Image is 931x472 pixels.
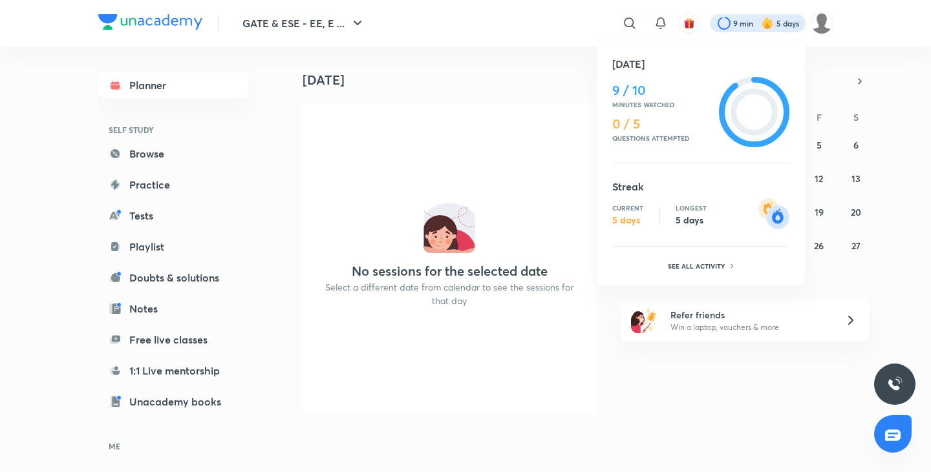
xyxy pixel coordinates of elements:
img: streak [758,198,789,229]
p: See all activity [668,262,728,270]
p: 5 days [612,214,643,226]
p: 5 days [676,214,707,226]
h4: 9 / 10 [612,83,714,98]
p: Minutes watched [612,101,714,108]
h5: [DATE] [612,56,789,72]
h4: 0 / 5 [612,116,714,132]
p: Questions attempted [612,134,714,142]
p: Current [612,204,643,212]
p: Longest [676,204,707,212]
h5: Streak [612,179,789,194]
